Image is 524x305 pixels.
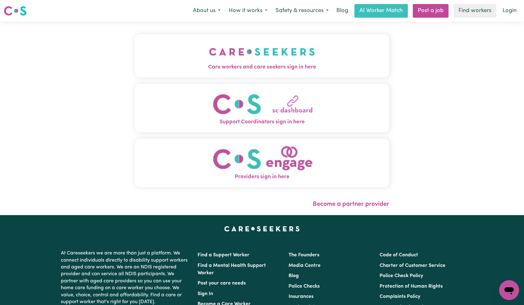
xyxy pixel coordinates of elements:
img: Careseekers logo [4,5,27,16]
a: Insurances [289,294,313,299]
a: Blog [333,4,352,18]
a: Become a partner provider [313,201,389,207]
a: Post a job [413,4,449,18]
a: Police Checks [289,284,320,289]
a: Blog [289,273,299,278]
button: Providers sign in here [135,139,390,187]
a: Careseekers logo [4,4,27,18]
a: AI Worker Match [354,4,408,18]
a: Login [499,4,520,18]
button: Care workers and care seekers sign in here [135,34,390,77]
a: Post your care needs [198,281,246,286]
a: Find workers [453,4,496,18]
a: Complaints Policy [380,294,420,299]
button: Safety & resources [271,4,333,17]
a: Police Check Policy [380,273,423,278]
span: Support Coordinators sign in here [135,118,390,126]
button: Support Coordinators sign in here [135,84,390,132]
a: Charter of Customer Service [380,263,445,268]
a: Sign In [198,291,213,296]
span: Care workers and care seekers sign in here [135,63,390,71]
span: Providers sign in here [135,173,390,181]
button: How it works [225,4,271,17]
a: Find a Support Worker [198,253,249,258]
a: Code of Conduct [380,253,418,258]
a: Find a Mental Health Support Worker [198,263,266,276]
a: Media Centre [289,263,321,268]
button: About us [189,4,225,17]
iframe: Button to launch messaging window [499,280,519,300]
a: The Founders [289,253,319,258]
a: Protection of Human Rights [380,284,443,289]
a: Careseekers home page [224,226,300,231]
